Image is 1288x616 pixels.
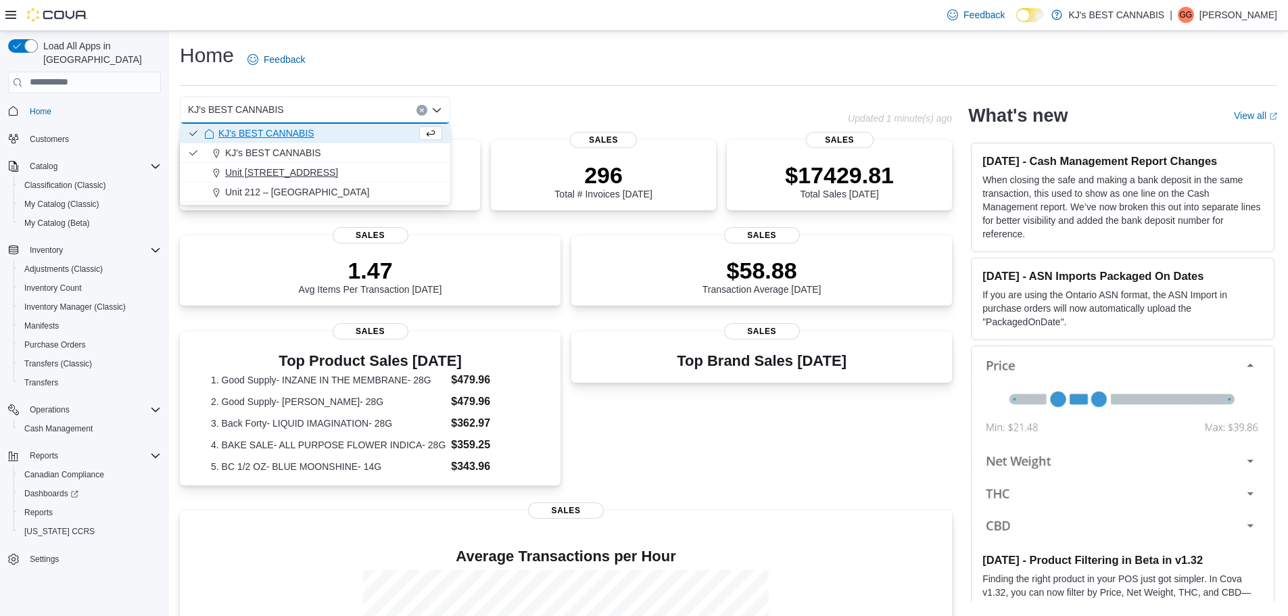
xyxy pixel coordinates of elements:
[211,395,446,408] dt: 2. Good Supply- [PERSON_NAME]- 28G
[19,356,161,372] span: Transfers (Classic)
[191,548,941,565] h4: Average Transactions per Hour
[333,227,408,243] span: Sales
[38,39,161,66] span: Load All Apps in [GEOGRAPHIC_DATA]
[982,288,1263,329] p: If you are using the Ontario ASN format, the ASN Import in purchase orders will now automatically...
[1269,112,1277,120] svg: External link
[570,132,638,148] span: Sales
[554,162,652,199] div: Total # Invoices [DATE]
[24,103,57,120] a: Home
[30,161,57,172] span: Catalog
[333,323,408,339] span: Sales
[554,162,652,189] p: 296
[528,502,604,519] span: Sales
[19,375,64,391] a: Transfers
[24,242,161,258] span: Inventory
[14,465,166,484] button: Canadian Compliance
[19,299,131,315] a: Inventory Manager (Classic)
[30,134,69,145] span: Customers
[19,177,112,193] a: Classification (Classic)
[963,8,1005,22] span: Feedback
[982,154,1263,168] h3: [DATE] - Cash Management Report Changes
[211,438,446,452] dt: 4. BAKE SALE- ALL PURPOSE FLOWER INDICA- 28G
[3,446,166,465] button: Reports
[19,337,161,353] span: Purchase Orders
[19,421,98,437] a: Cash Management
[14,316,166,335] button: Manifests
[24,103,161,120] span: Home
[19,318,161,334] span: Manifests
[24,488,78,499] span: Dashboards
[24,551,64,567] a: Settings
[724,323,800,339] span: Sales
[225,146,321,160] span: KJ's BEST CANNABIS
[19,261,161,277] span: Adjustments (Classic)
[19,485,161,502] span: Dashboards
[188,101,284,118] span: KJ's BEST CANNABIS
[24,358,92,369] span: Transfers (Classic)
[30,245,63,256] span: Inventory
[24,469,104,480] span: Canadian Compliance
[431,105,442,116] button: Close list of options
[968,105,1068,126] h2: What's new
[14,214,166,233] button: My Catalog (Beta)
[242,46,310,73] a: Feedback
[19,215,95,231] a: My Catalog (Beta)
[24,402,75,418] button: Operations
[24,377,58,388] span: Transfers
[785,162,894,189] p: $17429.81
[24,218,90,229] span: My Catalog (Beta)
[14,484,166,503] a: Dashboards
[14,503,166,522] button: Reports
[180,163,450,183] button: Unit [STREET_ADDRESS]
[24,448,161,464] span: Reports
[702,257,821,295] div: Transaction Average [DATE]
[19,467,110,483] a: Canadian Compliance
[14,176,166,195] button: Classification (Classic)
[982,269,1263,283] h3: [DATE] - ASN Imports Packaged On Dates
[451,372,529,388] dd: $479.96
[180,42,234,69] h1: Home
[19,215,161,231] span: My Catalog (Beta)
[19,356,97,372] a: Transfers (Classic)
[19,421,161,437] span: Cash Management
[211,460,446,473] dt: 5. BC 1/2 OZ- BLUE MOONSHINE- 14G
[24,131,74,147] a: Customers
[180,143,450,163] button: KJ's BEST CANNABIS
[3,101,166,121] button: Home
[225,166,338,179] span: Unit [STREET_ADDRESS]
[30,554,59,565] span: Settings
[24,180,106,191] span: Classification (Classic)
[19,196,105,212] a: My Catalog (Classic)
[14,354,166,373] button: Transfers (Classic)
[14,335,166,354] button: Purchase Orders
[14,522,166,541] button: [US_STATE] CCRS
[19,196,161,212] span: My Catalog (Classic)
[3,241,166,260] button: Inventory
[19,280,161,296] span: Inventory Count
[24,550,161,567] span: Settings
[677,353,846,369] h3: Top Brand Sales [DATE]
[19,299,161,315] span: Inventory Manager (Classic)
[14,373,166,392] button: Transfers
[1170,7,1172,23] p: |
[299,257,442,284] p: 1.47
[24,302,126,312] span: Inventory Manager (Classic)
[24,526,95,537] span: [US_STATE] CCRS
[451,394,529,410] dd: $479.96
[24,199,99,210] span: My Catalog (Classic)
[19,318,64,334] a: Manifests
[1069,7,1165,23] p: KJ's BEST CANNABIS
[14,260,166,279] button: Adjustments (Classic)
[982,553,1263,567] h3: [DATE] - Product Filtering in Beta in v1.32
[180,124,450,202] div: Choose from the following options
[451,437,529,453] dd: $359.25
[19,523,161,540] span: Washington CCRS
[27,8,88,22] img: Cova
[30,450,58,461] span: Reports
[24,158,63,174] button: Catalog
[3,400,166,419] button: Operations
[1234,110,1277,121] a: View allExternal link
[211,353,529,369] h3: Top Product Sales [DATE]
[19,485,84,502] a: Dashboards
